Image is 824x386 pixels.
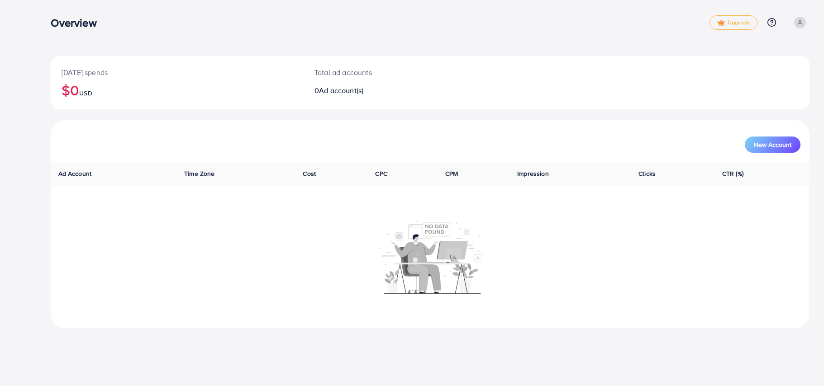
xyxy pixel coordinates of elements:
[745,137,800,153] button: New Account
[717,19,750,26] span: Upgrade
[638,169,656,178] span: Clicks
[375,169,387,178] span: CPC
[717,20,725,26] img: tick
[710,15,757,30] a: tickUpgrade
[722,169,743,178] span: CTR (%)
[379,220,482,294] img: No account
[303,169,316,178] span: Cost
[62,81,293,99] h2: $0
[319,85,363,95] span: Ad account(s)
[445,169,458,178] span: CPM
[79,89,92,98] span: USD
[184,169,214,178] span: Time Zone
[58,169,92,178] span: Ad Account
[51,16,104,29] h3: Overview
[62,67,293,78] p: [DATE] spends
[314,67,482,78] p: Total ad accounts
[314,86,482,95] h2: 0
[754,141,791,148] span: New Account
[517,169,549,178] span: Impression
